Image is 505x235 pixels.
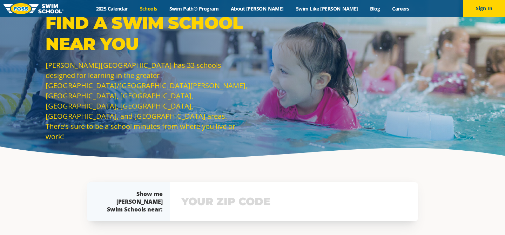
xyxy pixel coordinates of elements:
[180,191,408,212] input: YOUR ZIP CODE
[225,5,290,12] a: About [PERSON_NAME]
[134,5,163,12] a: Schools
[4,3,63,14] img: FOSS Swim School Logo
[46,12,249,54] p: Find a Swim School Near You
[46,60,249,142] p: [PERSON_NAME][GEOGRAPHIC_DATA] has 33 schools designed for learning in the greater [GEOGRAPHIC_DA...
[386,5,415,12] a: Careers
[163,5,224,12] a: Swim Path® Program
[90,5,134,12] a: 2025 Calendar
[290,5,364,12] a: Swim Like [PERSON_NAME]
[101,190,163,213] div: Show me [PERSON_NAME] Swim Schools near:
[364,5,386,12] a: Blog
